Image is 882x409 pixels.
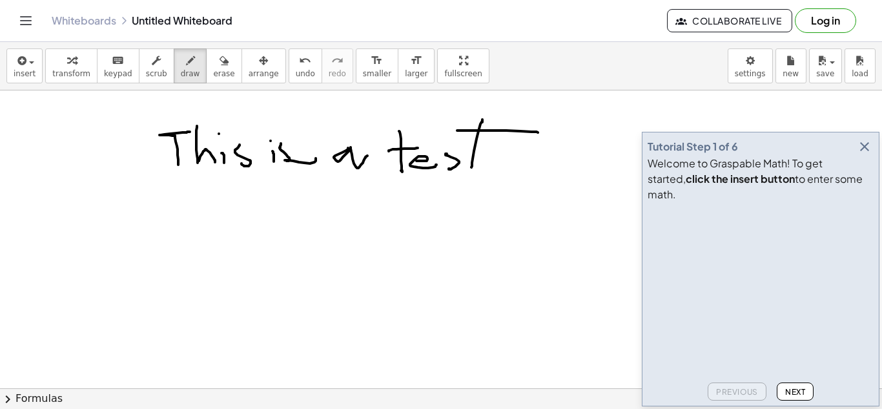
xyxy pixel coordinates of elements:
button: scrub [139,48,174,83]
span: keypad [104,69,132,78]
b: click the insert button [686,172,795,185]
button: Collaborate Live [667,9,792,32]
i: keyboard [112,53,124,68]
button: new [775,48,806,83]
span: Collaborate Live [678,15,781,26]
button: erase [206,48,241,83]
span: new [783,69,799,78]
span: draw [181,69,200,78]
button: format_sizelarger [398,48,435,83]
button: redoredo [322,48,353,83]
button: save [809,48,842,83]
span: load [852,69,868,78]
button: settings [728,48,773,83]
button: draw [174,48,207,83]
button: insert [6,48,43,83]
span: scrub [146,69,167,78]
span: settings [735,69,766,78]
span: transform [52,69,90,78]
span: fullscreen [444,69,482,78]
span: insert [14,69,36,78]
button: keyboardkeypad [97,48,139,83]
span: smaller [363,69,391,78]
i: format_size [371,53,383,68]
button: arrange [241,48,286,83]
div: Tutorial Step 1 of 6 [648,139,738,154]
span: redo [329,69,346,78]
button: load [845,48,876,83]
button: fullscreen [437,48,489,83]
button: Next [777,383,814,401]
span: undo [296,69,315,78]
button: format_sizesmaller [356,48,398,83]
span: Next [785,387,805,397]
button: transform [45,48,97,83]
span: arrange [249,69,279,78]
button: Toggle navigation [15,10,36,31]
span: save [816,69,834,78]
span: larger [405,69,427,78]
div: Welcome to Graspable Math! To get started, to enter some math. [648,156,874,202]
span: erase [213,69,234,78]
i: undo [299,53,311,68]
button: undoundo [289,48,322,83]
a: Whiteboards [52,14,116,27]
button: Log in [795,8,856,33]
i: format_size [410,53,422,68]
i: redo [331,53,344,68]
